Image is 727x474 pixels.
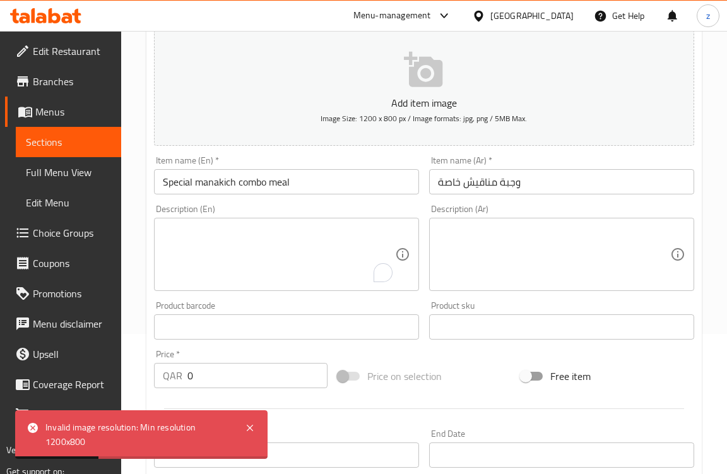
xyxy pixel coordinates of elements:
[5,66,121,97] a: Branches
[33,407,111,422] span: Grocery Checklist
[174,95,675,110] p: Add item image
[5,97,121,127] a: Menus
[45,420,232,449] div: Invalid image resolution: Min resolution 1200x800
[5,36,121,66] a: Edit Restaurant
[5,278,121,309] a: Promotions
[6,442,37,458] span: Version:
[16,127,121,157] a: Sections
[5,218,121,248] a: Choice Groups
[33,44,111,59] span: Edit Restaurant
[33,256,111,271] span: Coupons
[26,165,111,180] span: Full Menu View
[5,339,121,369] a: Upsell
[26,195,111,210] span: Edit Menu
[33,347,111,362] span: Upsell
[5,369,121,400] a: Coverage Report
[429,314,694,340] input: Please enter product sku
[706,9,710,23] span: z
[187,363,328,388] input: Please enter price
[154,169,419,194] input: Enter name En
[163,368,182,383] p: QAR
[35,104,111,119] span: Menus
[154,30,694,146] button: Add item imageImage Size: 1200 x 800 px / Image formats: jpg, png / 5MB Max.
[33,225,111,240] span: Choice Groups
[33,74,111,89] span: Branches
[16,187,121,218] a: Edit Menu
[163,225,395,285] textarea: To enrich screen reader interactions, please activate Accessibility in Grammarly extension settings
[16,157,121,187] a: Full Menu View
[33,286,111,301] span: Promotions
[321,111,527,126] span: Image Size: 1200 x 800 px / Image formats: jpg, png / 5MB Max.
[33,377,111,392] span: Coverage Report
[429,169,694,194] input: Enter name Ar
[154,314,419,340] input: Please enter product barcode
[5,248,121,278] a: Coupons
[353,8,431,23] div: Menu-management
[5,309,121,339] a: Menu disclaimer
[367,369,442,384] span: Price on selection
[490,9,574,23] div: [GEOGRAPHIC_DATA]
[5,400,121,430] a: Grocery Checklist
[550,369,591,384] span: Free item
[33,316,111,331] span: Menu disclaimer
[26,134,111,150] span: Sections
